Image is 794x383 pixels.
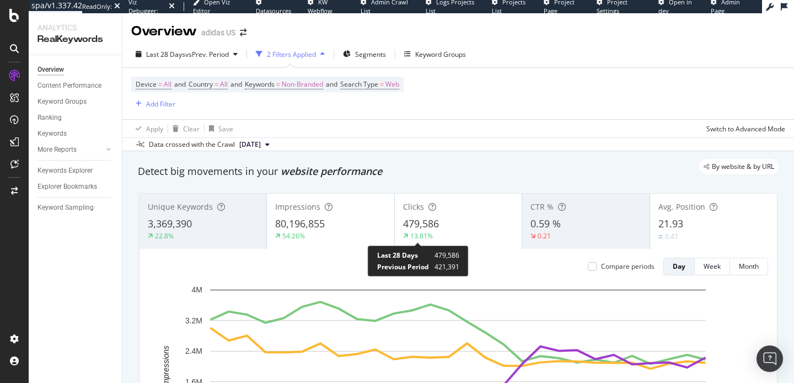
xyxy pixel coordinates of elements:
[37,96,87,108] div: Keyword Groups
[757,345,783,372] div: Open Intercom Messenger
[251,45,329,63] button: 2 Filters Applied
[695,258,730,275] button: Week
[275,201,320,212] span: Impressions
[218,124,233,134] div: Save
[235,138,274,151] button: [DATE]
[403,217,439,230] span: 479,586
[149,140,235,150] div: Data crossed with the Crawl
[185,50,229,59] span: vs Prev. Period
[174,79,186,89] span: and
[267,50,316,59] div: 2 Filters Applied
[131,97,175,110] button: Add Filter
[37,112,62,124] div: Ranking
[282,231,305,241] div: 54.26%
[155,231,174,241] div: 22.8%
[37,144,77,156] div: More Reports
[665,232,678,241] div: 0.47
[183,124,200,134] div: Clear
[185,347,202,355] text: 2.4M
[185,316,202,325] text: 3.2M
[530,201,554,212] span: CTR %
[37,202,114,214] a: Keyword Sampling
[434,262,459,272] span: 421,391
[275,217,325,230] span: 80,196,855
[663,258,695,275] button: Day
[245,79,275,89] span: Keywords
[37,80,101,92] div: Content Performance
[530,217,561,230] span: 0.59 %
[146,99,175,109] div: Add Filter
[239,140,261,150] span: 2025 Sep. 16th
[146,50,185,59] span: Last 28 Days
[131,22,197,41] div: Overview
[230,79,242,89] span: and
[37,165,114,177] a: Keywords Explorer
[37,112,114,124] a: Ranking
[37,64,64,76] div: Overview
[658,217,683,230] span: 21.93
[220,77,228,92] span: All
[192,285,202,294] text: 4M
[377,251,418,260] span: Last 28 Days
[410,231,433,241] div: 13.81%
[601,262,654,271] div: Compare periods
[37,64,114,76] a: Overview
[240,29,246,36] div: arrow-right-arrow-left
[189,79,213,89] span: Country
[276,79,280,89] span: =
[673,262,685,271] div: Day
[538,231,551,241] div: 0.21
[702,120,785,137] button: Switch to Advanced Mode
[739,262,759,271] div: Month
[377,262,429,272] span: Previous Period
[37,128,67,140] div: Keywords
[730,258,768,275] button: Month
[158,79,162,89] span: =
[37,80,114,92] a: Content Performance
[164,77,171,92] span: All
[37,128,114,140] a: Keywords
[400,45,470,63] button: Keyword Groups
[403,201,424,212] span: Clicks
[699,159,779,174] div: legacy label
[214,79,218,89] span: =
[415,50,466,59] div: Keyword Groups
[339,45,390,63] button: Segments
[148,201,213,212] span: Unique Keywords
[704,262,721,271] div: Week
[205,120,233,137] button: Save
[282,77,323,92] span: Non-Branded
[37,144,103,156] a: More Reports
[434,251,459,260] span: 479,586
[658,235,663,238] img: Equal
[340,79,378,89] span: Search Type
[148,217,192,230] span: 3,369,390
[256,7,291,15] span: Datasources
[658,201,705,212] span: Avg. Position
[37,181,97,193] div: Explorer Bookmarks
[37,181,114,193] a: Explorer Bookmarks
[201,27,235,38] div: adidas US
[37,202,94,214] div: Keyword Sampling
[37,165,93,177] div: Keywords Explorer
[37,22,113,33] div: Analytics
[82,2,112,11] div: ReadOnly:
[37,96,114,108] a: Keyword Groups
[131,120,163,137] button: Apply
[146,124,163,134] div: Apply
[385,77,399,92] span: Web
[326,79,337,89] span: and
[168,120,200,137] button: Clear
[706,124,785,134] div: Switch to Advanced Mode
[712,163,774,170] span: By website & by URL
[380,79,384,89] span: =
[37,33,113,46] div: RealKeywords
[355,50,386,59] span: Segments
[136,79,157,89] span: Device
[131,45,242,63] button: Last 28 DaysvsPrev. Period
